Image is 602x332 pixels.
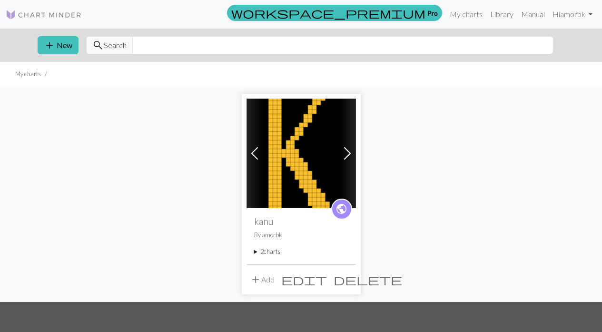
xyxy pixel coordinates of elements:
li: My charts [15,70,41,79]
button: New [38,36,79,54]
a: Hiamorbk [549,5,596,24]
span: add [44,39,55,52]
summary: 2charts [254,247,348,256]
i: Edit [281,274,327,285]
a: My charts [446,5,486,24]
h2: kanu [254,216,348,227]
button: Add [247,271,278,289]
span: delete [334,273,402,286]
span: add [250,273,261,286]
a: public [331,199,352,220]
span: search [92,39,104,52]
p: By amorbk [254,231,348,240]
span: edit [281,273,327,286]
span: Search [104,40,127,51]
a: Library [486,5,517,24]
button: Edit [278,271,330,289]
a: Manual [517,5,549,24]
i: public [336,200,347,219]
img: Logo [6,9,82,20]
span: public [336,201,347,216]
a: Pro [227,5,442,21]
a: 카누 [247,148,356,157]
span: workspace_premium [231,6,425,20]
img: 카누 [247,99,356,208]
button: Delete [330,271,405,289]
